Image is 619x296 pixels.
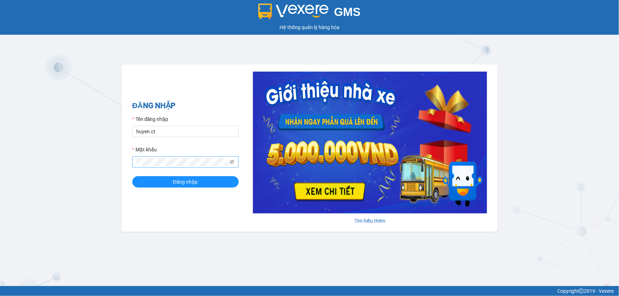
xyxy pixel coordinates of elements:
div: Hệ thống quản lý hàng hóa [2,23,617,31]
div: Tìm hiểu thêm [253,217,487,225]
span: Đăng nhập [173,178,198,186]
input: Tên đăng nhập [132,126,239,137]
div: Copyright 2019 - Vexere [5,287,614,295]
img: logo 2 [258,4,328,19]
span: GMS [334,5,361,18]
label: Mật khẩu [132,146,157,153]
span: eye-invisible [230,160,234,164]
a: GMS [258,11,361,16]
h2: ĐĂNG NHẬP [132,100,239,112]
button: Đăng nhập [132,176,239,188]
img: banner-0 [253,72,487,213]
label: Tên đăng nhập [132,115,168,123]
input: Mật khẩu [137,158,228,166]
span: copyright [579,289,584,294]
